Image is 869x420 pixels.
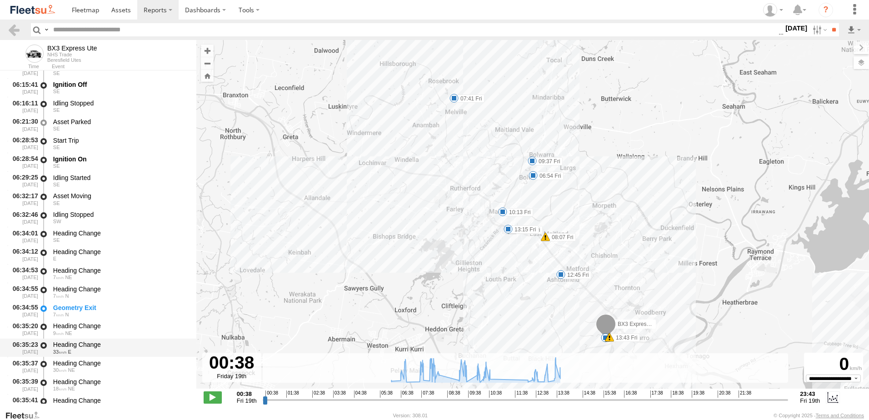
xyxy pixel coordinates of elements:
span: Heading: 148 [53,89,60,94]
div: 06:16:11 [DATE] [7,98,39,115]
div: 06:35:41 [DATE] [7,395,39,412]
div: Asset Parked [53,118,188,126]
span: Heading: 67 [65,330,72,336]
div: Time [7,65,39,69]
label: 09:37 Fri [532,157,563,165]
label: Play/Stop [204,391,222,403]
span: 06:38 [401,390,414,398]
span: 33 [53,349,67,355]
div: 06:32:17 [DATE] [7,191,39,208]
div: Heading Change [53,340,188,349]
span: 18:38 [671,390,684,398]
span: Heading: 148 [53,182,60,187]
span: Heading: 148 [53,145,60,150]
span: Heading: 148 [53,163,60,169]
strong: 00:38 [237,390,257,397]
div: Idling Stopped [53,99,188,107]
span: Heading: 148 [53,126,60,131]
span: 17:38 [650,390,663,398]
label: Search Filter Options [809,23,829,36]
a: Terms and Conditions [816,413,864,418]
label: 12:45 Fri [561,271,591,279]
span: 01:38 [286,390,299,398]
span: 13:38 [557,390,569,398]
span: Fri 19th Sep 2025 [237,397,257,404]
div: Geometry Exit [53,304,188,312]
button: Zoom out [201,57,214,70]
div: 06:35:23 [DATE] [7,340,39,356]
div: Event [52,65,196,69]
div: BX3 Express Ute - View Asset History [47,45,97,52]
span: 05:38 [380,390,393,398]
span: Heading: 97 [68,349,71,355]
span: 21:38 [739,390,751,398]
span: BX3 Express Ute [618,321,659,327]
div: 06:34:01 [DATE] [7,228,39,245]
span: 7 [53,293,64,299]
div: 06:15:41 [DATE] [7,79,39,96]
div: 0 [805,354,862,375]
div: Beresfield Utes [47,57,97,63]
div: Heading Change [53,378,188,386]
div: 06:35:37 [DATE] [7,358,39,375]
div: Start Trip [53,136,188,145]
div: Kelley Adamson [760,3,786,17]
div: © Copyright 2025 - [774,413,864,418]
span: 10:38 [489,390,502,398]
button: Zoom in [201,45,214,57]
label: 08:07 Fri [545,233,576,241]
img: fleetsu-logo-horizontal.svg [9,4,56,16]
span: 08:38 [447,390,460,398]
div: 06:29:25 [DATE] [7,172,39,189]
label: 13:15 Fri [508,225,539,234]
span: 30 [53,367,67,373]
div: 06:21:30 [DATE] [7,116,39,133]
span: 14:38 [583,390,595,398]
span: 19:38 [692,390,704,398]
div: Heading Change [53,359,188,367]
span: Heading: 66 [68,367,75,373]
div: Idling Started [53,174,188,182]
div: Heading Change [53,266,188,275]
div: Ignition Off [53,80,188,89]
label: [DATE] [784,23,809,33]
span: Heading: 21 [65,312,69,317]
span: 00:38 [265,390,278,398]
span: 03:38 [333,390,346,398]
span: Heading: 148 [53,200,60,206]
div: 06:28:53 [DATE] [7,135,39,152]
label: Search Query [43,23,50,36]
div: 06:35:20 [DATE] [7,321,39,338]
strong: 23:43 [800,390,820,397]
div: 06:34:53 [DATE] [7,265,39,282]
span: Fri 19th Sep 2025 [800,397,820,404]
span: 12:38 [536,390,549,398]
span: Heading: 120 [53,237,60,243]
div: Heading Change [53,396,188,405]
label: 06:54 Fri [533,172,564,180]
div: Asset Moving [53,192,188,200]
label: 10:13 Fri [503,208,533,216]
div: 6 [601,333,610,342]
div: 06:34:12 [DATE] [7,246,39,263]
span: 7 [53,312,64,317]
span: 16:38 [624,390,637,398]
span: 07:38 [421,390,434,398]
span: Heading: 219 [53,219,61,224]
a: Back to previous Page [7,23,20,36]
span: Heading: 58 [65,275,72,280]
span: Heading: 29 [68,386,75,391]
span: Heading: 88 [53,256,56,261]
div: Heading Change [53,248,188,256]
i: ? [819,3,833,17]
div: 06:28:54 [DATE] [7,154,39,170]
div: Ignition On [53,155,188,163]
span: 7 [53,275,64,280]
div: NHS Trade [47,52,97,57]
div: 06:32:46 [DATE] [7,210,39,226]
div: 06:35:39 [DATE] [7,376,39,393]
span: Heading: 148 [53,70,60,76]
span: Heading: 148 [53,107,60,113]
div: Version: 308.01 [393,413,428,418]
span: 04:38 [354,390,367,398]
